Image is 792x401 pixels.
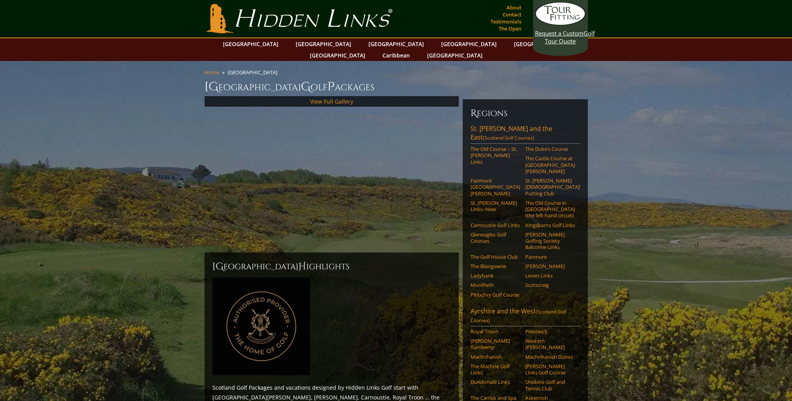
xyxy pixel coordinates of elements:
[471,328,520,335] a: Royal Troon
[488,16,523,27] a: Testimonials
[525,231,575,251] a: [PERSON_NAME] Golfing Society Balcomie Links
[525,379,575,392] a: Shiskine Golf and Tennis Club
[535,29,584,37] span: Request a Custom
[471,200,520,213] a: St. [PERSON_NAME] Links–New
[471,231,520,244] a: Gleneagles Golf Courses
[525,222,575,228] a: Kingsbarns Golf Links
[228,69,280,76] li: [GEOGRAPHIC_DATA]
[306,50,369,61] a: [GEOGRAPHIC_DATA]
[298,260,306,273] span: H
[483,134,534,141] span: (Scotland Golf Courses)
[525,282,575,288] a: Scotscraig
[471,379,520,385] a: Dundonald Links
[471,263,520,269] a: The Blairgowrie
[471,146,520,165] a: The Old Course – St. [PERSON_NAME] Links
[205,79,588,95] h1: [GEOGRAPHIC_DATA] olf ackages
[525,177,575,197] a: St. [PERSON_NAME] [DEMOGRAPHIC_DATA]’ Putting Club
[219,38,282,50] a: [GEOGRAPHIC_DATA]
[471,292,520,298] a: Pitlochry Golf Course
[525,146,575,152] a: The Duke’s Course
[497,23,523,34] a: The Open
[471,222,520,228] a: Carnoustie Golf Links
[310,98,353,105] a: View Full Gallery
[505,2,523,13] a: About
[212,260,451,273] h2: [GEOGRAPHIC_DATA] ighlights
[471,272,520,279] a: Ladybank
[437,38,501,50] a: [GEOGRAPHIC_DATA]
[471,124,580,144] a: St. [PERSON_NAME] and the East(Scotland Golf Courses)
[471,307,580,326] a: Ayrshire and the West(Scotland Golf Courses)
[525,200,575,219] a: The Old Course in [GEOGRAPHIC_DATA] (the left-hand circuit)
[292,38,355,50] a: [GEOGRAPHIC_DATA]
[525,272,575,279] a: Leven Links
[471,177,520,197] a: Fairmont [GEOGRAPHIC_DATA][PERSON_NAME]
[501,9,523,20] a: Contact
[423,50,487,61] a: [GEOGRAPHIC_DATA]
[471,282,520,288] a: Monifieth
[471,338,520,351] a: [PERSON_NAME] Turnberry
[471,354,520,360] a: Machrihanish
[365,38,428,50] a: [GEOGRAPHIC_DATA]
[471,395,520,401] a: The Carrick and Spa
[525,395,575,401] a: Askernish
[525,354,575,360] a: Machrihanish Dunes
[327,79,335,95] span: P
[471,308,566,324] span: (Scotland Golf Courses)
[301,79,311,95] span: G
[525,263,575,269] a: [PERSON_NAME]
[525,254,575,260] a: Panmure
[379,50,414,61] a: Caribbean
[510,38,573,50] a: [GEOGRAPHIC_DATA]
[525,363,575,376] a: [PERSON_NAME] Links Golf Course
[205,69,219,76] a: Home
[525,328,575,335] a: Prestwick
[525,338,575,351] a: Western [PERSON_NAME]
[471,363,520,376] a: The Machrie Golf Links
[471,107,580,120] h6: Regions
[535,2,586,45] a: Request a CustomGolf Tour Quote
[471,254,520,260] a: The Golf House Club
[525,155,575,174] a: The Castle Course at [GEOGRAPHIC_DATA][PERSON_NAME]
